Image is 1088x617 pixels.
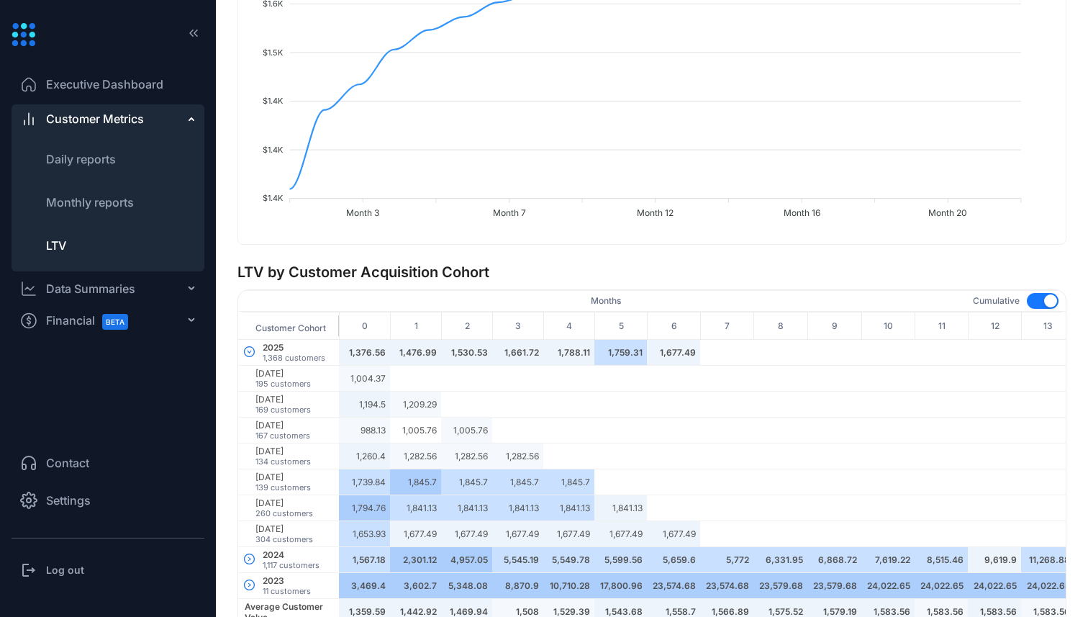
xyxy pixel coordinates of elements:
div: 260 customers [255,508,313,518]
span: Settings [46,492,91,509]
div: 167 customers [255,431,310,441]
td: 1,841.13 [594,495,647,521]
div: Customer Cohort [238,317,339,335]
td: 23,579.68 [807,573,861,599]
tspan: Month 3 [346,207,379,218]
span: Monthly reports [46,195,134,210]
td: 23,574.68 [700,573,753,599]
td: 1,759.31 [594,340,647,366]
span: 11 [915,315,968,337]
td: 1,530.53 [441,340,492,366]
td: 23,574.68 [647,573,700,599]
td: 1,677.49 [647,340,700,366]
div: [DATE] [255,368,311,379]
td: 9,619.9 [968,547,1021,573]
td: 8,515.46 [915,547,968,573]
td: 3,602.7 [390,573,441,599]
div: [DATE] [255,420,310,431]
span: 5 [595,315,647,337]
td: 5,599.56 [594,547,647,573]
td: 5,772 [700,547,753,573]
td: 1,677.49 [647,521,700,547]
td: 1,845.7 [492,469,543,495]
td: 3,469.4 [339,573,390,599]
span: 2 [442,315,492,337]
td: 1,476.99 [390,340,441,366]
td: 24,022.65 [861,573,915,599]
div: 2023 [263,575,311,586]
div: 195 customers [255,379,311,389]
span: Contact [46,454,89,472]
span: Executive Dashboard [46,76,163,93]
span: right-circle [244,554,255,564]
span: 8 [754,315,807,337]
td: 5,545.19 [492,547,543,573]
span: 1 [391,315,441,337]
div: [DATE] [255,446,311,456]
tspan: $1.5K [263,48,284,58]
td: 1,794.76 [339,495,390,521]
td: 1,004.37 [339,366,390,392]
td: 7,619.22 [861,547,915,573]
tspan: $1.4K [263,193,284,203]
td: 1,841.13 [543,495,594,521]
td: 1,677.49 [594,521,647,547]
td: 1,209.29 [390,392,441,418]
tspan: Month 12 [637,207,674,218]
tspan: Month 16 [784,207,820,218]
div: [DATE] [255,523,313,534]
div: 134 customers [255,456,311,467]
div: Months [591,294,621,307]
td: 1,845.7 [543,469,594,495]
div: Cumulative [973,294,1020,307]
span: 6 [648,315,700,337]
div: 169 customers [255,405,311,415]
span: 10 [862,315,915,337]
div: [DATE] [255,394,311,405]
span: 3 [493,315,543,337]
td: 1,282.56 [441,443,492,469]
td: 1,845.7 [441,469,492,495]
td: 1,739.84 [339,469,390,495]
div: 1,117 customers [263,560,319,570]
td: 1,567.18 [339,547,390,573]
td: 1,677.49 [543,521,594,547]
span: 12 [969,315,1021,337]
div: 304 customers [255,534,313,544]
td: 1,841.13 [390,495,441,521]
div: 139 customers [255,482,311,492]
td: 1,194.5 [339,392,390,418]
h4: LTV by Customer Acquisition Cohort [237,262,1066,282]
td: 1,282.56 [390,443,441,469]
td: 1,376.56 [339,340,390,366]
td: 5,549.78 [543,547,594,573]
span: 9 [808,315,861,337]
div: Data Summaries [46,280,135,297]
td: 1,260.4 [339,443,390,469]
td: 10,710.28 [543,573,594,599]
td: 24,022.65 [915,573,968,599]
tspan: $1.4K [263,145,284,155]
td: 1,282.56 [492,443,543,469]
td: 11,268.88 [1021,547,1074,573]
td: 5,659.6 [647,547,700,573]
td: 2,301.12 [390,547,441,573]
span: 0 [340,315,390,337]
td: 1,788.11 [543,340,594,366]
td: 24,022.65 [968,573,1021,599]
td: 1,005.76 [390,418,441,443]
td: 1,653.93 [339,521,390,547]
span: BETA [102,314,128,330]
td: 1,841.13 [441,495,492,521]
div: [DATE] [255,497,313,508]
tspan: Month 20 [928,207,967,218]
span: Customer Metrics [46,110,144,127]
span: 13 [1022,315,1074,337]
div: 11 customers [263,586,311,596]
div: 2025 [263,342,325,353]
span: right-circle [244,580,255,590]
td: 8,870.9 [492,573,543,599]
span: 4 [544,315,594,337]
td: 1,677.49 [492,521,543,547]
td: 1,677.49 [441,521,492,547]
